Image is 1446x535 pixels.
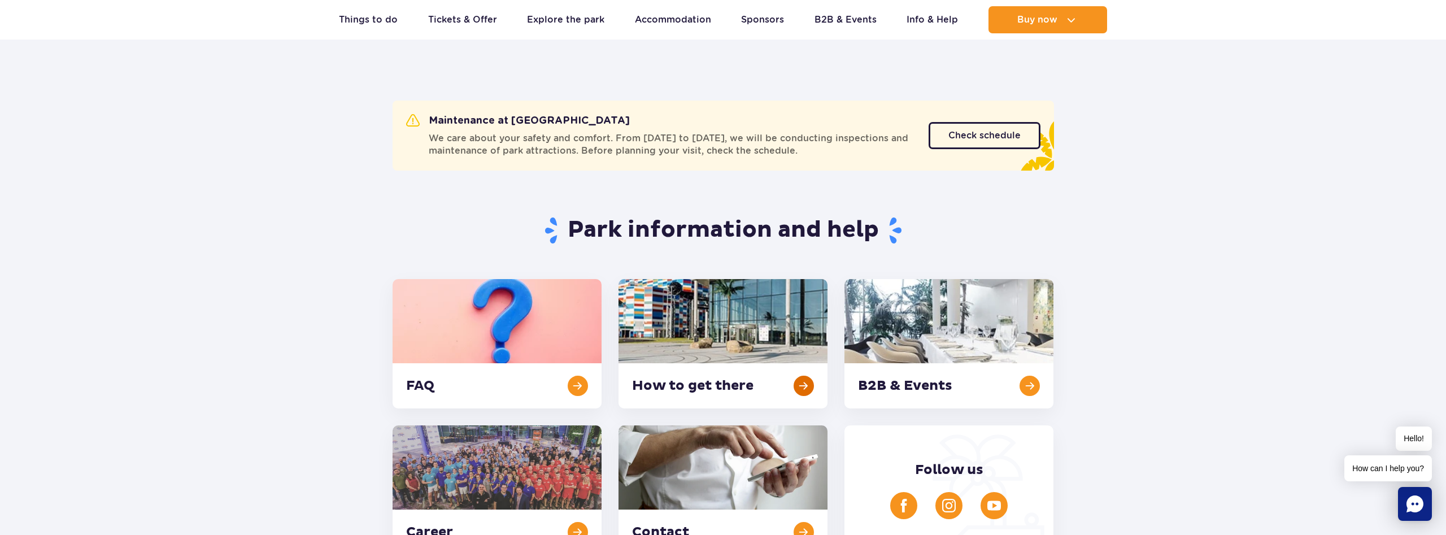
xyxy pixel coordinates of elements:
span: How can I help you? [1344,455,1432,481]
a: Check schedule [929,122,1040,149]
a: B2B & Events [815,6,877,33]
span: Check schedule [948,131,1021,140]
span: Hello! [1396,427,1432,451]
a: Sponsors [741,6,784,33]
img: YouTube [987,499,1001,512]
span: We care about your safety and comfort. From [DATE] to [DATE], we will be conducting inspections a... [429,132,915,157]
span: Buy now [1017,15,1057,25]
a: Things to do [339,6,398,33]
a: Tickets & Offer [428,6,497,33]
h2: Maintenance at [GEOGRAPHIC_DATA] [406,114,630,128]
h1: Park information and help [393,216,1054,245]
div: Chat [1398,487,1432,521]
img: Instagram [942,499,956,512]
span: Follow us [915,462,983,479]
a: Accommodation [635,6,711,33]
a: Info & Help [907,6,958,33]
a: Explore the park [527,6,604,33]
img: Facebook [897,499,911,512]
button: Buy now [988,6,1107,33]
